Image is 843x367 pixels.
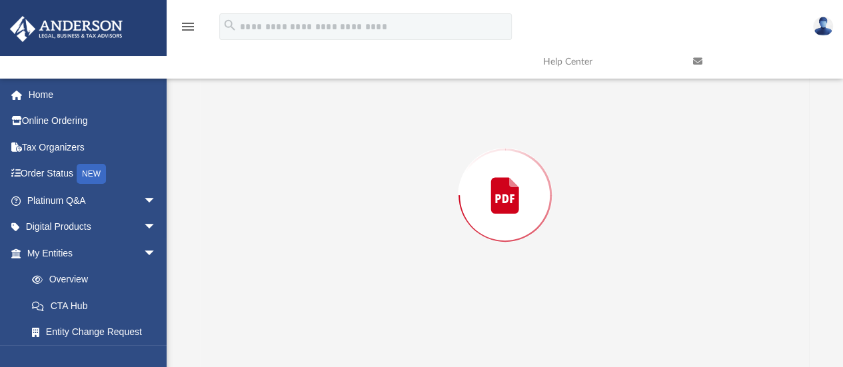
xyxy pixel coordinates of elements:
[9,81,177,108] a: Home
[9,187,177,214] a: Platinum Q&Aarrow_drop_down
[19,292,177,319] a: CTA Hub
[9,214,177,240] a: Digital Productsarrow_drop_down
[19,266,177,293] a: Overview
[77,164,106,184] div: NEW
[143,240,170,267] span: arrow_drop_down
[9,240,177,266] a: My Entitiesarrow_drop_down
[143,214,170,241] span: arrow_drop_down
[180,25,196,35] a: menu
[6,16,127,42] img: Anderson Advisors Platinum Portal
[533,35,683,88] a: Help Center
[223,18,237,33] i: search
[143,187,170,214] span: arrow_drop_down
[180,19,196,35] i: menu
[19,319,177,346] a: Entity Change Request
[9,108,177,135] a: Online Ordering
[9,134,177,161] a: Tax Organizers
[9,161,177,188] a: Order StatusNEW
[813,17,833,36] img: User Pic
